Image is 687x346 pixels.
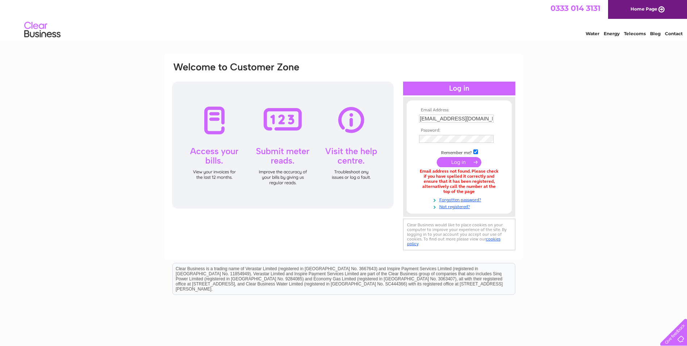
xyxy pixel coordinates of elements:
img: logo.png [24,19,61,41]
a: 0333 014 3131 [550,4,600,13]
a: Not registered? [419,203,501,210]
a: Contact [665,31,683,36]
a: Blog [650,31,661,36]
div: Clear Business is a trading name of Verastar Limited (registered in [GEOGRAPHIC_DATA] No. 3667643... [173,4,515,35]
a: Energy [604,31,620,36]
div: Clear Business would like to place cookies on your computer to improve your experience of the sit... [403,219,515,250]
input: Submit [437,157,481,167]
a: Water [586,31,599,36]
a: Telecoms [624,31,646,36]
th: Password: [417,128,501,133]
a: Forgotten password? [419,196,501,203]
a: cookies policy [407,236,500,246]
th: Email Address: [417,108,501,113]
td: Remember me? [417,148,501,156]
div: Email address not found. Please check if you have spelled it correctly and ensure that it has bee... [419,169,499,194]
